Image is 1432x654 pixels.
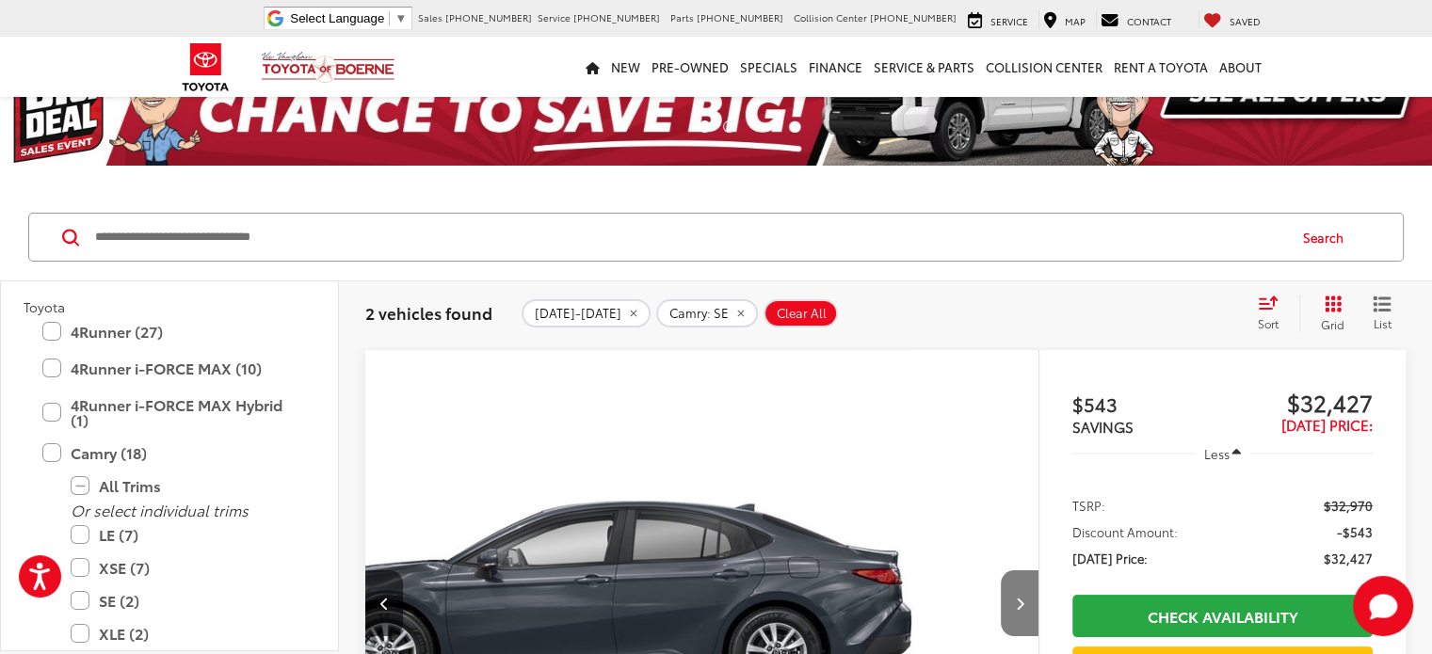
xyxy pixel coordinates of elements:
[1072,416,1134,437] span: SAVINGS
[1321,316,1344,332] span: Grid
[1258,315,1279,331] span: Sort
[71,584,297,617] label: SE (2)
[1230,14,1261,28] span: Saved
[1199,10,1265,29] a: My Saved Vehicles
[990,14,1028,28] span: Service
[1337,522,1373,541] span: -$543
[1285,214,1371,261] button: Search
[870,10,957,24] span: [PHONE_NUMBER]
[1324,549,1373,567] span: $32,427
[1324,496,1373,515] span: $32,970
[803,37,868,97] a: Finance
[71,551,297,584] label: XSE (7)
[418,10,442,24] span: Sales
[670,10,694,24] span: Parts
[1001,570,1038,636] button: Next image
[42,389,297,437] label: 4Runner i-FORCE MAX Hybrid (1)
[1248,295,1299,332] button: Select sort value
[1072,595,1373,637] a: Check Availability
[980,37,1108,97] a: Collision Center
[1203,445,1229,462] span: Less
[535,306,621,321] span: [DATE]-[DATE]
[1072,390,1223,418] span: $543
[290,11,407,25] a: Select Language​
[656,299,758,327] button: remove Camry: SE
[1038,10,1090,29] a: Map
[1359,295,1406,332] button: List View
[697,10,783,24] span: [PHONE_NUMBER]
[868,37,980,97] a: Service & Parts: Opens in a new tab
[42,315,297,348] label: 4Runner (27)
[365,570,403,636] button: Previous image
[522,299,651,327] button: remove 2025-2025
[777,306,827,321] span: Clear All
[1065,14,1086,28] span: Map
[1353,576,1413,636] button: Toggle Chat Window
[646,37,734,97] a: Pre-Owned
[42,352,297,385] label: 4Runner i-FORCE MAX (10)
[669,306,729,321] span: Camry: SE
[1373,315,1392,331] span: List
[1108,37,1214,97] a: Rent a Toyota
[71,617,297,650] label: XLE (2)
[71,470,297,502] label: All Trims
[1222,388,1373,416] span: $32,427
[1072,496,1105,515] span: TSRP:
[963,10,1033,29] a: Service
[573,10,660,24] span: [PHONE_NUMBER]
[1353,576,1413,636] svg: Start Chat
[290,11,384,25] span: Select Language
[605,37,646,97] a: New
[93,215,1285,260] input: Search by Make, Model, or Keyword
[445,10,532,24] span: [PHONE_NUMBER]
[1281,414,1373,435] span: [DATE] Price:
[1096,10,1176,29] a: Contact
[365,301,492,324] span: 2 vehicles found
[764,299,838,327] button: Clear All
[1195,437,1251,471] button: Less
[71,518,297,551] label: LE (7)
[394,11,407,25] span: ▼
[794,10,867,24] span: Collision Center
[71,499,249,520] i: Or select individual trims
[24,297,65,316] span: Toyota
[734,37,803,97] a: Specials
[1072,522,1178,541] span: Discount Amount:
[42,437,297,470] label: Camry (18)
[580,37,605,97] a: Home
[1299,295,1359,332] button: Grid View
[1214,37,1267,97] a: About
[1127,14,1171,28] span: Contact
[261,51,395,84] img: Vic Vaughan Toyota of Boerne
[538,10,571,24] span: Service
[389,11,390,25] span: ​
[170,37,241,98] img: Toyota
[1072,549,1148,567] span: [DATE] Price:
